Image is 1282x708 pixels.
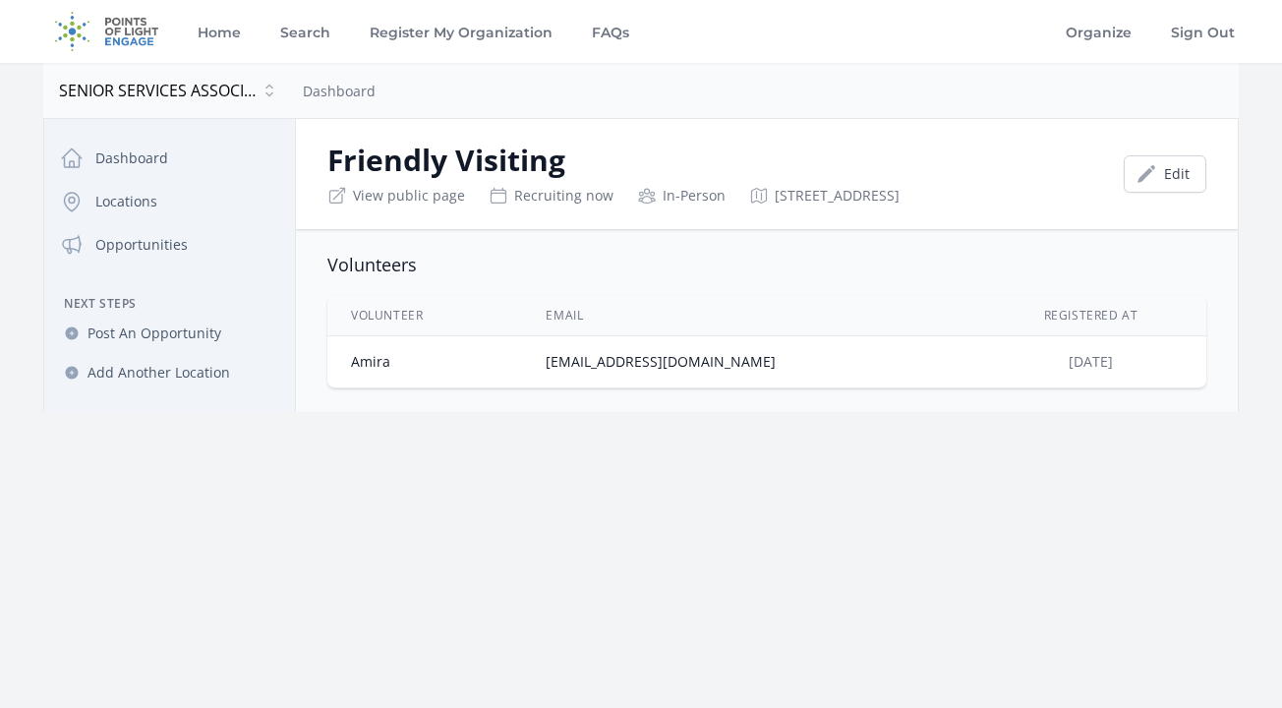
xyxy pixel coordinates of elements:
[327,336,522,388] td: Amira
[303,82,376,100] a: Dashboard
[303,79,376,102] nav: Breadcrumb
[1124,155,1206,193] a: Edit
[52,182,287,221] a: Locations
[489,186,613,206] div: Recruiting now
[975,336,1206,388] td: [DATE]
[52,355,287,390] a: Add Another Location
[52,316,287,351] a: Post An Opportunity
[52,225,287,265] a: Opportunities
[522,296,975,336] th: Email
[327,253,1206,276] h3: Volunteers
[51,71,287,110] button: SENIOR SERVICES ASSOCIATES INC
[327,143,1108,178] h2: Friendly Visiting
[59,79,256,102] span: SENIOR SERVICES ASSOCIATES INC
[87,324,221,343] span: Post An Opportunity
[353,186,465,206] a: View public page
[522,336,975,388] td: [EMAIL_ADDRESS][DOMAIN_NAME]
[327,296,522,336] th: Volunteer
[52,296,287,312] h3: Next Steps
[975,296,1206,336] th: Registered At
[749,186,900,206] div: [STREET_ADDRESS]
[87,363,230,383] span: Add Another Location
[637,186,726,206] div: In-Person
[52,139,287,178] a: Dashboard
